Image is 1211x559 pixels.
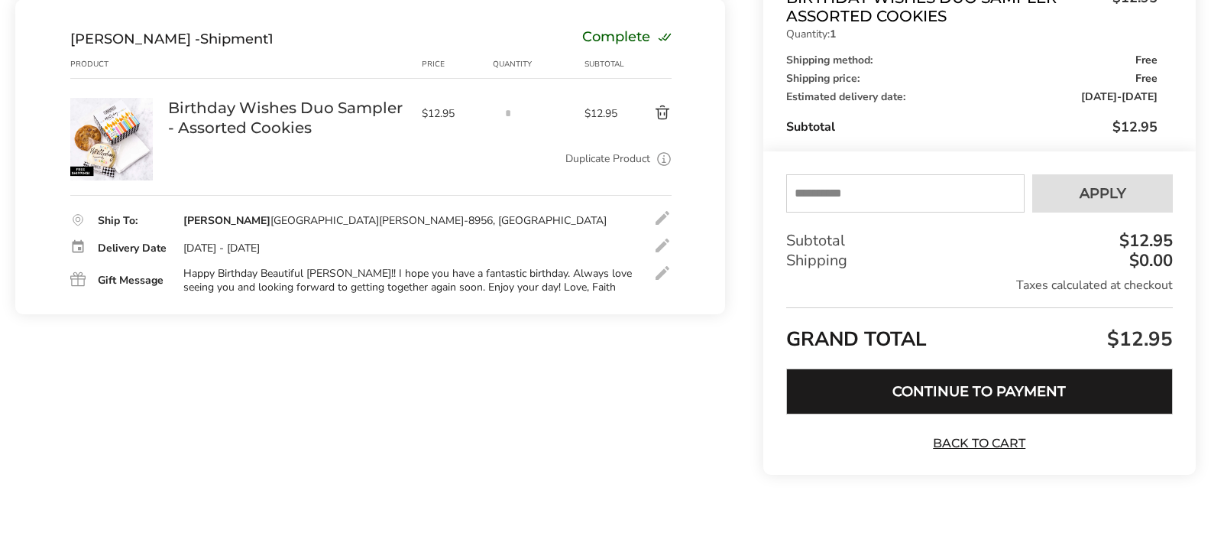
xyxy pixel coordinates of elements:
div: Ship To: [98,216,168,226]
button: Apply [1032,174,1173,213]
div: Product [70,58,168,70]
a: Birthday Wishes Duo Sampler - Assorted Cookies [70,97,153,112]
span: Free [1135,73,1158,84]
span: [DATE] [1122,89,1158,104]
div: $0.00 [1125,252,1173,269]
div: Estimated delivery date: [786,92,1158,102]
span: $12.95 [584,106,624,121]
span: 1 [268,31,274,47]
div: Quantity [493,58,584,70]
span: [DATE] [1081,89,1117,104]
div: Shipping method: [786,55,1158,66]
span: [PERSON_NAME] - [70,31,200,47]
div: Subtotal [786,118,1158,136]
div: Subtotal [584,58,624,70]
strong: 1 [830,27,836,41]
div: $12.95 [1115,232,1173,249]
div: Shipment [70,31,274,47]
div: GRAND TOTAL [786,307,1173,357]
div: Shipping [786,251,1173,271]
a: Back to Cart [926,435,1033,452]
p: Quantity: [786,29,1158,40]
input: Quantity input [493,98,523,128]
span: $12.95 [1112,118,1158,136]
strong: [PERSON_NAME] [183,213,270,228]
div: Taxes calculated at checkout [786,277,1173,294]
div: [GEOGRAPHIC_DATA][PERSON_NAME]-8956, [GEOGRAPHIC_DATA] [183,214,607,228]
span: $12.95 [422,106,484,121]
a: Duplicate Product [565,151,650,167]
button: Continue to Payment [786,369,1173,414]
span: $12.95 [1103,326,1173,353]
div: Shipping price: [786,73,1158,84]
span: Free [1135,55,1158,66]
img: Birthday Wishes Duo Sampler - Assorted Cookies [70,98,153,180]
div: Happy Birthday Beautiful [PERSON_NAME]!! I hope you have a fantastic birthday. Always love seeing... [183,267,636,294]
a: Birthday Wishes Duo Sampler - Assorted Cookies [168,98,406,138]
span: - [1081,92,1158,102]
div: Price [422,58,492,70]
button: Delete product [623,104,671,122]
div: Complete [582,31,672,47]
div: Delivery Date [98,243,168,254]
div: Gift Message [98,275,168,286]
span: Apply [1080,187,1126,200]
div: [DATE] - [DATE] [183,242,260,255]
div: Subtotal [786,231,1173,251]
